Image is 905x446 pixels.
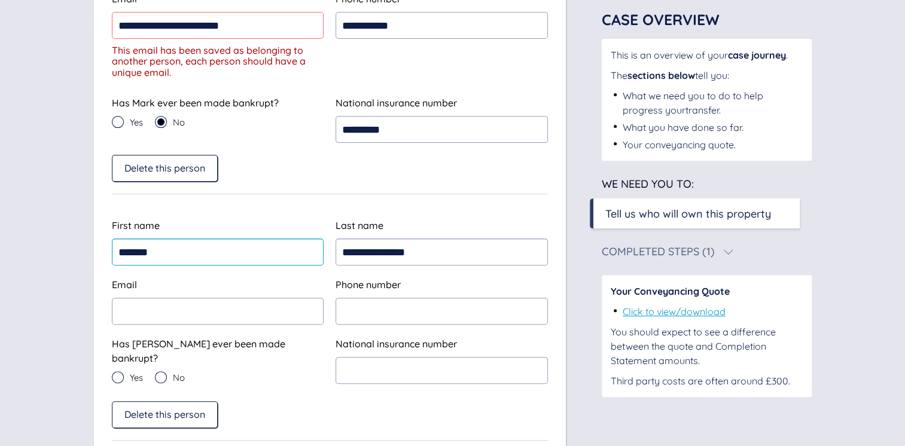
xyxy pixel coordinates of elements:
[173,373,185,382] span: No
[627,69,695,81] span: sections below
[605,206,771,222] div: Tell us who will own this property
[611,48,803,62] div: This is an overview of your .
[728,49,786,61] span: case journey
[611,325,803,368] div: You should expect to see a difference between the quote and Completion Statement amounts.
[623,88,803,117] div: What we need you to do to help progress your transfer .
[130,118,143,127] span: Yes
[112,219,160,231] span: First name
[112,338,285,364] span: Has [PERSON_NAME] ever been made bankrupt?
[602,10,720,29] span: Case Overview
[611,285,730,297] span: Your Conveyancing Quote
[611,374,803,388] div: Third party costs are often around £300.
[112,279,137,291] span: Email
[611,68,803,83] div: The tell you:
[336,338,457,350] span: National insurance number
[623,120,743,135] div: What you have done so far.
[623,138,736,152] div: Your conveyancing quote.
[173,118,185,127] span: No
[130,373,143,382] span: Yes
[336,219,383,231] span: Last name
[124,409,205,420] span: Delete this person
[336,279,401,291] span: Phone number
[602,177,694,191] span: We need you to:
[336,97,457,109] span: National insurance number
[112,97,279,109] span: Has Mark ever been made bankrupt?
[112,44,306,78] span: This email has been saved as belonging to another person, each person should have a unique email.
[602,246,715,257] div: Completed Steps (1)
[623,306,726,317] a: Click to view/download
[124,163,205,173] span: Delete this person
